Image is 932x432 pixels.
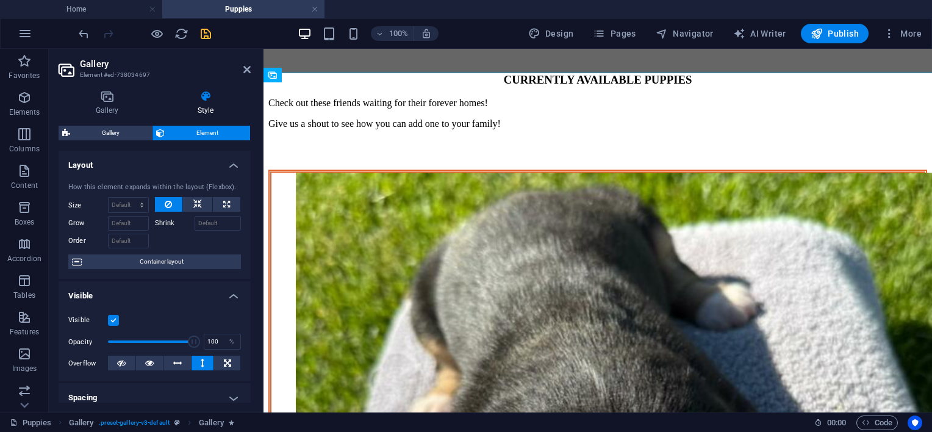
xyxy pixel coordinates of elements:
p: Columns [9,144,40,154]
p: Content [11,181,38,190]
nav: breadcrumb [69,416,234,430]
span: Publish [811,27,859,40]
h4: Layout [59,151,251,173]
div: Design (Ctrl+Alt+Y) [523,24,579,43]
button: Code [856,416,898,430]
button: Navigator [651,24,719,43]
button: 100% [371,26,414,41]
input: Default [108,234,149,248]
button: save [198,26,213,41]
button: More [878,24,927,43]
div: % [223,334,240,349]
h6: Session time [814,416,847,430]
p: Features [10,327,39,337]
label: Visible [68,313,108,328]
label: Order [68,234,108,248]
button: Click here to leave preview mode and continue editing [149,26,164,41]
span: Element [168,126,247,140]
i: This element is a customizable preset [174,419,180,426]
button: Usercentrics [908,416,922,430]
button: Element [152,126,251,140]
button: Container layout [68,254,241,269]
button: Gallery [59,126,152,140]
label: Size [68,202,108,209]
h4: Spacing [59,383,251,412]
span: Gallery [74,126,148,140]
label: Opacity [68,339,108,345]
input: Default [108,216,149,231]
p: Favorites [9,71,40,81]
span: . preset-gallery-v3-default [99,416,170,430]
h2: Gallery [80,59,251,70]
span: Click to select. Double-click to edit [199,416,224,430]
i: Undo: Change animation (Ctrl+Z) [77,27,91,41]
div: How this element expands within the layout (Flexbox). [68,182,241,193]
button: reload [174,26,188,41]
h4: Visible [59,281,251,303]
h4: Gallery [59,90,160,116]
span: Design [528,27,574,40]
i: Element contains an animation [229,419,234,426]
span: Click to select. Double-click to edit [69,416,94,430]
button: undo [76,26,91,41]
p: Accordion [7,254,41,264]
p: Elements [9,107,40,117]
p: Boxes [15,217,35,227]
h3: Element #ed-738034697 [80,70,226,81]
a: Click to cancel selection. Double-click to open Pages [10,416,51,430]
label: Shrink [155,216,195,231]
h4: Style [160,90,251,116]
label: Grow [68,216,108,231]
span: 00 00 [827,416,846,430]
button: AI Writer [728,24,791,43]
i: On resize automatically adjust zoom level to fit chosen device. [421,28,432,39]
button: Design [523,24,579,43]
p: Images [12,364,37,373]
label: Overflow [68,356,108,371]
p: Tables [13,290,35,300]
span: Container layout [85,254,237,269]
h4: Puppies [162,2,324,16]
i: Reload page [174,27,188,41]
h6: 100% [389,26,409,41]
input: Default [195,216,242,231]
button: Pages [588,24,640,43]
span: AI Writer [733,27,786,40]
span: Pages [593,27,636,40]
button: Publish [801,24,869,43]
span: : [836,418,837,427]
span: Navigator [656,27,714,40]
span: More [883,27,922,40]
span: Code [862,416,892,430]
